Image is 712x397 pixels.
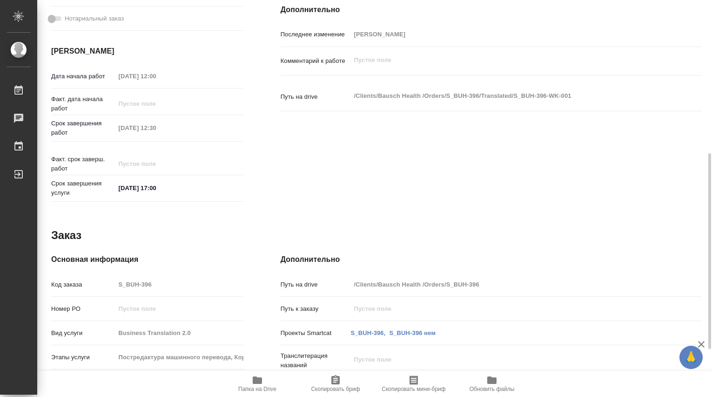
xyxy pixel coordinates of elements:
p: Факт. срок заверш. работ [51,155,115,173]
button: Скопировать мини-бриф [375,371,453,397]
span: Скопировать бриф [311,386,360,392]
p: Этапы услуги [51,353,115,362]
p: Комментарий к работе [281,56,351,66]
span: Скопировать мини-бриф [382,386,445,392]
span: Нотариальный заказ [65,14,124,23]
h4: Дополнительно [281,254,702,265]
input: Пустое поле [115,350,243,364]
h4: Дополнительно [281,4,702,15]
p: Вид услуги [51,329,115,338]
button: Папка на Drive [218,371,296,397]
input: ✎ Введи что-нибудь [115,181,197,195]
a: S_BUH-396, [351,329,386,336]
button: Скопировать бриф [296,371,375,397]
p: Путь к заказу [281,304,351,314]
button: Обновить файлы [453,371,531,397]
p: Путь на drive [281,280,351,289]
a: S_BUH-396 нем [389,329,436,336]
input: Пустое поле [115,302,243,315]
p: Последнее изменение [281,30,351,39]
input: Пустое поле [351,278,667,291]
p: Транслитерация названий [281,351,351,370]
span: 🙏 [683,348,699,367]
input: Пустое поле [115,157,197,171]
input: Пустое поле [115,278,243,291]
input: Пустое поле [115,69,197,83]
p: Проекты Smartcat [281,329,351,338]
p: Путь на drive [281,92,351,102]
button: 🙏 [679,346,703,369]
span: Папка на Drive [238,386,276,392]
p: Факт. дата начала работ [51,95,115,113]
h2: Заказ [51,228,81,243]
p: Дата начала работ [51,72,115,81]
p: Номер РО [51,304,115,314]
p: Код заказа [51,280,115,289]
input: Пустое поле [115,97,197,110]
span: Обновить файлы [470,386,515,392]
input: Пустое поле [115,121,197,135]
input: Пустое поле [115,326,243,340]
p: Срок завершения услуги [51,179,115,198]
textarea: /Clients/Bausch Health /Orders/S_BUH-396/Translated/S_BUH-396-WK-001 [351,88,667,104]
input: Пустое поле [351,27,667,41]
h4: Основная информация [51,254,243,265]
h4: [PERSON_NAME] [51,46,243,57]
input: Пустое поле [351,302,667,315]
p: Срок завершения работ [51,119,115,137]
